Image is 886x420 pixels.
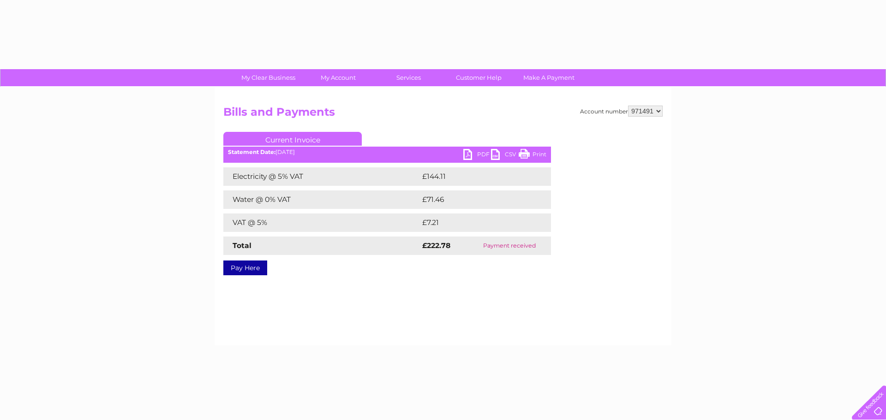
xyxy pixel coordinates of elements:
a: Make A Payment [511,69,587,86]
a: Print [519,149,546,162]
div: Account number [580,106,663,117]
td: Water @ 0% VAT [223,190,420,209]
td: Electricity @ 5% VAT [223,167,420,186]
td: £144.11 [420,167,533,186]
td: Payment received [467,237,551,255]
h2: Bills and Payments [223,106,663,123]
a: My Account [300,69,377,86]
td: £71.46 [420,190,532,209]
a: CSV [491,149,519,162]
strong: Total [233,241,251,250]
a: My Clear Business [230,69,306,86]
td: £7.21 [420,213,527,232]
div: [DATE] [223,149,551,155]
a: Customer Help [441,69,517,86]
a: PDF [463,149,491,162]
a: Pay Here [223,260,267,275]
b: Statement Date: [228,148,275,155]
strong: £222.78 [422,241,450,250]
td: VAT @ 5% [223,213,420,232]
a: Services [371,69,447,86]
a: Current Invoice [223,132,362,146]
